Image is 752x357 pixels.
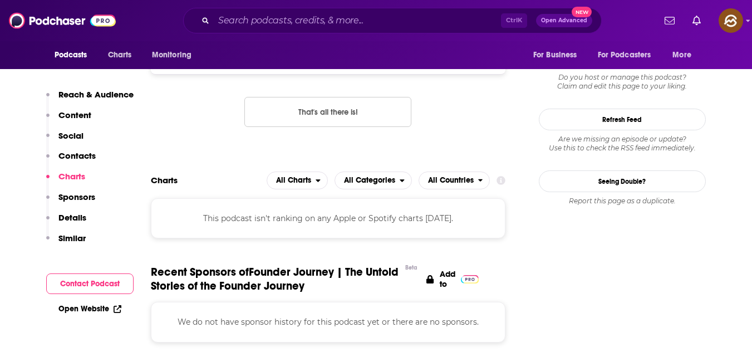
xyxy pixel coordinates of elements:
[183,8,602,33] div: Search podcasts, credits, & more...
[58,110,91,120] p: Content
[405,264,417,271] div: Beta
[55,47,87,63] span: Podcasts
[46,212,86,233] button: Details
[58,130,83,141] p: Social
[46,233,86,253] button: Similar
[46,273,134,294] button: Contact Podcast
[539,170,706,192] a: Seeing Double?
[539,73,706,82] span: Do you host or manage this podcast?
[536,14,592,27] button: Open AdvancedNew
[672,47,691,63] span: More
[46,89,134,110] button: Reach & Audience
[419,172,490,189] button: open menu
[688,11,705,30] a: Show notifications dropdown
[58,89,134,100] p: Reach & Audience
[58,212,86,223] p: Details
[598,47,651,63] span: For Podcasters
[58,304,121,314] a: Open Website
[665,45,705,66] button: open menu
[58,150,96,161] p: Contacts
[335,172,412,189] h2: Categories
[165,316,492,328] p: We do not have sponsor history for this podcast yet or there are no sponsors.
[461,275,479,283] img: Pro Logo
[539,109,706,130] button: Refresh Feed
[541,18,587,23] span: Open Advanced
[46,130,83,151] button: Social
[108,47,132,63] span: Charts
[426,265,479,293] a: Add to
[501,13,527,28] span: Ctrl K
[151,175,178,185] h2: Charts
[719,8,743,33] img: User Profile
[267,172,328,189] h2: Platforms
[719,8,743,33] span: Logged in as hey85204
[525,45,591,66] button: open menu
[9,10,116,31] img: Podchaser - Follow, Share and Rate Podcasts
[660,11,679,30] a: Show notifications dropdown
[539,135,706,153] div: Are we missing an episode or update? Use this to check the RSS feed immediately.
[152,47,191,63] span: Monitoring
[214,12,501,30] input: Search podcasts, credits, & more...
[58,233,86,243] p: Similar
[101,45,139,66] a: Charts
[539,197,706,206] div: Report this page as a duplicate.
[46,192,95,212] button: Sponsors
[719,8,743,33] button: Show profile menu
[46,110,91,130] button: Content
[344,177,395,184] span: All Categories
[419,172,490,189] h2: Countries
[144,45,206,66] button: open menu
[47,45,102,66] button: open menu
[267,172,328,189] button: open menu
[428,177,474,184] span: All Countries
[58,171,85,182] p: Charts
[244,97,411,127] button: Nothing here.
[151,265,400,293] span: Recent Sponsors of Founder Journey | The Untold Stories of the Founder Journey
[572,7,592,17] span: New
[46,150,96,171] button: Contacts
[276,177,311,184] span: All Charts
[539,73,706,91] div: Claim and edit this page to your liking.
[58,192,95,202] p: Sponsors
[151,198,506,238] div: This podcast isn't ranking on any Apple or Spotify charts [DATE].
[591,45,667,66] button: open menu
[533,47,577,63] span: For Business
[46,171,85,192] button: Charts
[440,269,455,289] p: Add to
[335,172,412,189] button: open menu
